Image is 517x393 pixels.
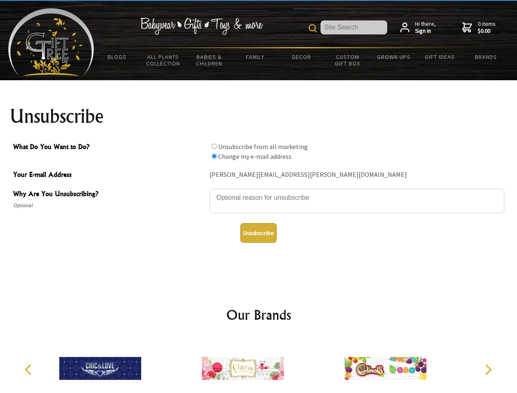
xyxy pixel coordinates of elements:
[478,27,496,35] strong: $0.00
[20,361,38,379] button: Previous
[13,189,205,201] span: Why Are You Unsubscribing?
[16,305,501,325] h2: Our Brands
[212,144,217,149] input: What Do You Want to Do?
[13,142,205,154] span: What Do You Want to Do?
[218,142,308,151] label: Unsubscribe from all marketing
[415,27,436,35] strong: Sign in
[463,48,509,65] a: Brands
[140,18,263,35] img: Babywear - Gifts - Toys & more
[462,20,496,35] a: 0 items$0.00
[415,20,436,35] span: Hi there,
[210,189,504,213] textarea: Why Are You Unsubscribing?
[400,20,436,35] a: Hi there,Sign in
[233,48,279,65] a: Family
[479,361,497,379] button: Next
[240,223,277,243] button: Unsubscribe
[417,48,463,65] a: Gift Ideas
[13,201,205,210] span: Optional
[478,20,496,35] span: 0 items
[325,48,371,72] a: Custom Gift Box
[321,20,387,34] input: Site Search
[13,169,205,181] span: Your E-mail Address
[10,106,508,126] h1: Unsubscribe
[94,48,140,65] a: BLOGS
[212,154,217,159] input: What Do You Want to Do?
[186,48,233,72] a: Babies & Children
[210,169,504,181] div: [PERSON_NAME][EMAIL_ADDRESS][PERSON_NAME][DOMAIN_NAME]
[140,48,187,72] a: All Plants Collection
[218,152,291,160] label: Change my e-mail address
[8,8,94,76] img: Babyware - Gifts - Toys and more...
[278,48,325,65] a: Decor
[309,24,317,32] img: product search
[370,48,417,65] a: Grown Ups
